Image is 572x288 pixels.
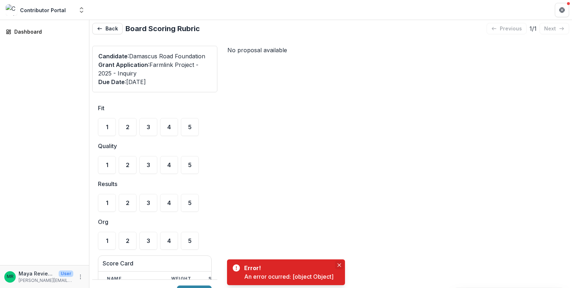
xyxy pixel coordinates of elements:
p: previous [500,26,522,32]
span: 1 [106,238,108,244]
button: Open entity switcher [77,3,87,17]
h2: Board Scoring Rubric [125,24,200,33]
span: 4 [167,238,171,244]
button: previous [487,23,527,34]
p: next [544,26,556,32]
span: 5 [188,162,192,168]
th: Weight [163,272,200,286]
a: Dashboard [3,26,86,38]
span: 2 [126,162,129,168]
span: 4 [167,124,171,130]
div: Contributor Portal [20,6,66,14]
span: 2 [126,124,129,130]
div: An error ocurred: [object Object] [244,272,334,281]
p: 1 / 1 [529,24,537,33]
img: Contributor Portal [6,4,17,16]
span: 3 [147,124,150,130]
p: [PERSON_NAME][EMAIL_ADDRESS][DOMAIN_NAME] [19,277,73,284]
div: Maya Reviewer [7,274,14,279]
p: Results [98,180,117,188]
button: More [76,273,85,281]
p: User [59,270,73,277]
span: 1 [106,124,108,130]
p: : [DATE] [98,78,211,86]
span: 4 [167,200,171,206]
p: Org [98,218,108,226]
span: 3 [147,238,150,244]
span: 2 [126,238,129,244]
span: 5 [188,200,192,206]
p: Maya Reviewer [19,270,56,277]
button: next [539,23,569,34]
span: 4 [167,162,171,168]
div: Dashboard [14,28,80,35]
p: : Farmlink Project - 2025 - Inquiry [98,60,211,78]
span: 1 [106,162,108,168]
span: 3 [147,200,150,206]
button: Close [335,261,344,269]
p: Fit [98,104,104,112]
span: Due Date [98,78,125,86]
span: 1 [106,200,108,206]
th: Name [98,272,163,286]
span: 2 [126,200,129,206]
button: Get Help [555,3,569,17]
span: 5 [188,238,192,244]
p: : Damascus Road Foundation [98,52,211,60]
th: Score [200,272,281,286]
div: No proposal available [222,40,569,60]
h3: Score Card [103,260,207,267]
div: Error! [244,264,331,272]
button: Back [92,23,123,34]
span: Candidate [98,53,128,60]
span: Grant Application [98,61,148,68]
span: 5 [188,124,192,130]
span: 3 [147,162,150,168]
p: Quality [98,142,117,150]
